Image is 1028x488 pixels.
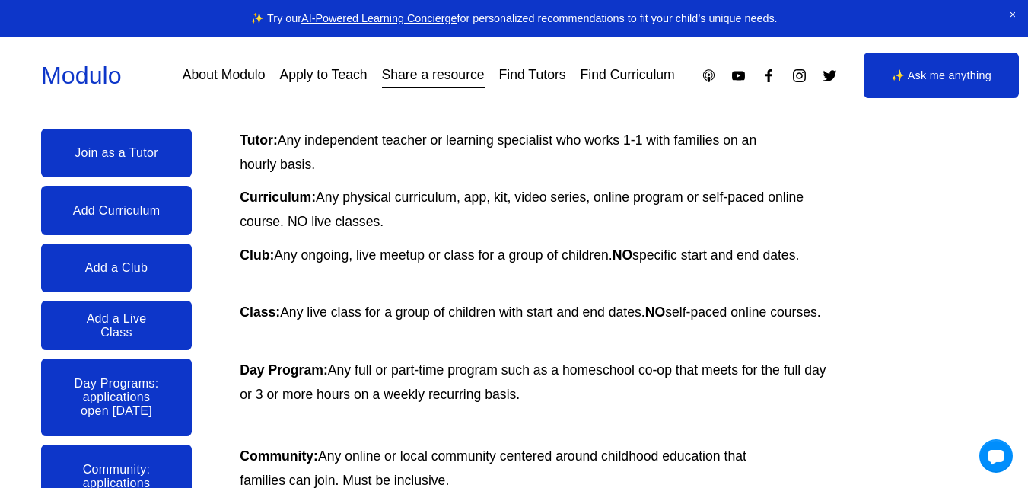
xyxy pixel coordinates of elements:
[41,129,192,177] a: Join as a Tutor
[41,359,192,436] a: Day Programs: applications open [DATE]
[791,68,807,84] a: Instagram
[41,186,192,234] a: Add Curriculum
[581,62,675,89] a: Find Curriculum
[41,244,192,292] a: Add a Club
[822,68,838,84] a: Twitter
[701,68,717,84] a: Apple Podcasts
[864,53,1019,98] a: ✨ Ask me anything
[382,62,485,89] a: Share a resource
[761,68,777,84] a: Facebook
[240,247,274,263] strong: Club:
[183,62,266,89] a: About Modulo
[645,305,665,320] strong: NO
[730,68,746,84] a: YouTube
[240,186,828,234] p: Any physical curriculum, app, kit, video series, online program or self-paced online course. NO l...
[279,62,367,89] a: Apply to Teach
[240,362,327,378] strong: Day Program:
[240,244,867,268] p: Any ongoing, live meetup or class for a group of children. specific start and end dates.
[240,301,828,325] p: Any live class for a group of children with start and end dates. self-paced online courses.
[41,62,122,89] a: Modulo
[240,132,278,148] strong: Tutor:
[240,129,788,177] p: Any independent teacher or learning specialist who works 1-1 with families on an hourly basis.
[240,448,318,464] strong: Community:
[240,359,828,407] p: Any full or part-time program such as a homeschool co-op that meets for the full day or 3 or more...
[240,305,280,320] strong: Class:
[613,247,632,263] strong: NO
[41,301,192,349] a: Add a Live Class
[499,62,566,89] a: Find Tutors
[301,12,457,24] a: AI-Powered Learning Concierge
[240,190,316,205] strong: Curriculum:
